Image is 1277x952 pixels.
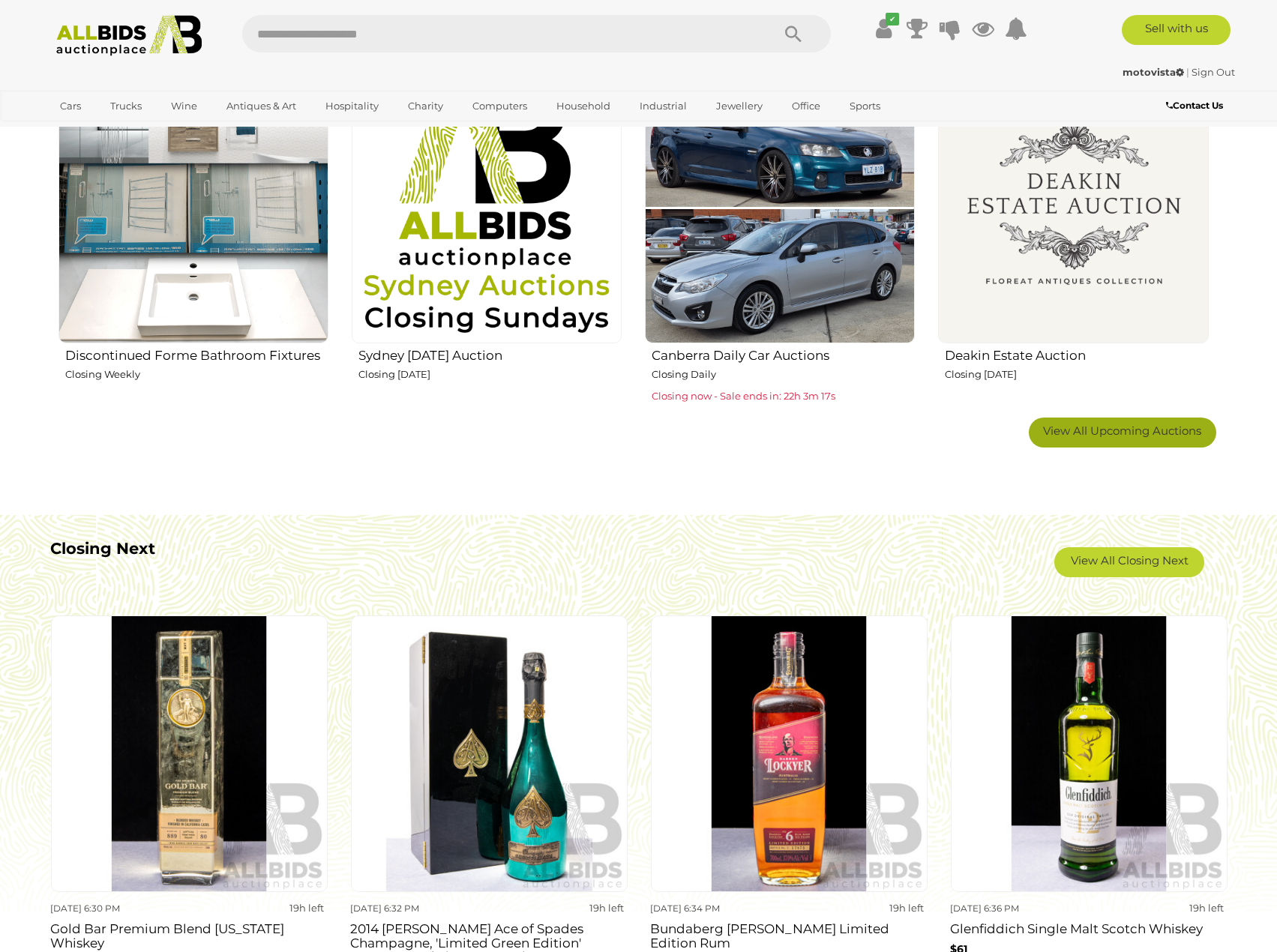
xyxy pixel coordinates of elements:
[65,366,328,383] p: Closing Weekly
[945,345,1208,363] h2: Deakin Estate Auction
[358,345,622,363] h2: Sydney [DATE] Auction
[645,73,915,343] img: Canberra Daily Car Auctions
[1043,424,1201,438] span: View All Upcoming Auctions
[358,366,622,383] p: Closing [DATE]
[950,900,1084,917] div: [DATE] 6:36 PM
[50,94,91,118] a: Cars
[58,72,328,406] a: Discontinued Forme Bathroom Fixtures Closing Weekly
[756,15,831,52] button: Search
[1123,66,1186,78] a: motovista
[873,15,895,42] a: ✔
[630,94,697,118] a: Industrial
[651,615,928,892] img: Bundaberg Darren Lockyer Limited Edition Rum
[889,902,924,914] strong: 19h left
[351,615,628,892] img: 2014 Armand De Brignac Ace of Spades Champagne, 'Limited Green Edition' Masters Bottle in Present...
[650,918,928,950] h3: Bundaberg [PERSON_NAME] Limited Edition Rum
[289,902,324,914] strong: 19h left
[951,615,1228,892] img: Glenfiddich Single Malt Scotch Whiskey
[316,94,388,118] a: Hospitality
[840,94,890,118] a: Sports
[100,94,151,118] a: Trucks
[782,94,830,118] a: Office
[652,390,835,402] span: Closing now - Sale ends in: 22h 3m 17s
[50,118,176,143] a: [GEOGRAPHIC_DATA]
[652,366,915,383] p: Closing Daily
[463,94,537,118] a: Computers
[50,539,155,558] b: Closing Next
[352,73,622,343] img: Sydney Sunday Auction
[937,72,1208,406] a: Deakin Estate Auction Closing [DATE]
[1166,100,1223,111] b: Contact Us
[1123,66,1184,78] strong: motovista
[644,72,915,406] a: Canberra Daily Car Auctions Closing Daily Closing now - Sale ends in: 22h 3m 17s
[1166,97,1227,114] a: Contact Us
[65,345,328,363] h2: Discontinued Forme Bathroom Fixtures
[1029,418,1216,448] a: View All Upcoming Auctions
[51,615,328,892] img: Gold Bar Premium Blend California Whiskey
[351,72,622,406] a: Sydney [DATE] Auction Closing [DATE]
[652,345,915,363] h2: Canberra Daily Car Auctions
[50,918,328,950] h3: Gold Bar Premium Blend [US_STATE] Whiskey
[1122,15,1231,45] a: Sell with us
[350,900,484,917] div: [DATE] 6:32 PM
[161,94,207,118] a: Wine
[398,94,453,118] a: Charity
[886,13,899,25] i: ✔
[938,73,1208,343] img: Deakin Estate Auction
[706,94,772,118] a: Jewellery
[50,900,184,917] div: [DATE] 6:30 PM
[1189,902,1224,914] strong: 19h left
[1186,66,1189,78] span: |
[1054,547,1204,577] a: View All Closing Next
[589,902,624,914] strong: 19h left
[58,73,328,343] img: Discontinued Forme Bathroom Fixtures
[650,900,784,917] div: [DATE] 6:34 PM
[945,366,1208,383] p: Closing [DATE]
[950,918,1228,936] h3: Glenfiddich Single Malt Scotch Whiskey
[48,15,211,56] img: Allbids.com.au
[1192,66,1235,78] a: Sign Out
[217,94,306,118] a: Antiques & Art
[547,94,620,118] a: Household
